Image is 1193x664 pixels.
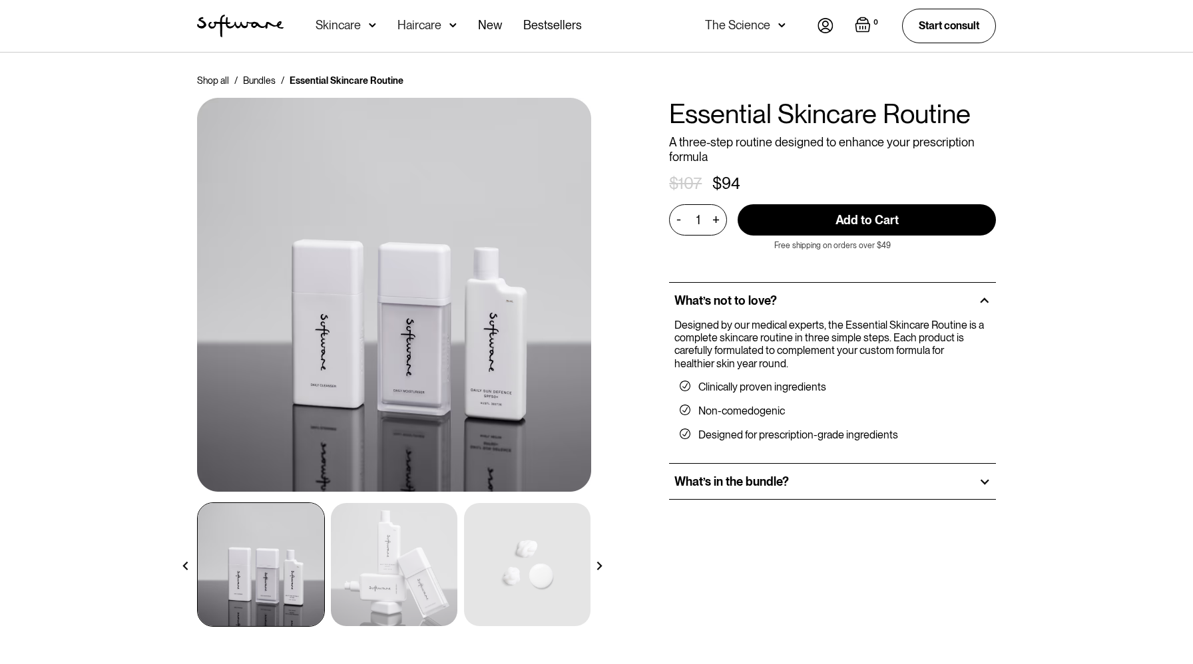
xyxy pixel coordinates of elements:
[778,19,786,32] img: arrow down
[397,19,441,32] div: Haircare
[774,241,891,250] p: Free shipping on orders over $49
[197,15,284,37] img: Software Logo
[712,174,722,194] div: $
[676,212,685,227] div: -
[680,428,985,442] li: Designed for prescription-grade ingredients
[234,74,238,87] div: /
[902,9,996,43] a: Start consult
[281,74,284,87] div: /
[708,212,723,228] div: +
[197,15,284,37] a: home
[674,474,789,489] h2: What’s in the bundle?
[705,19,770,32] div: The Science
[674,319,985,370] p: Designed by our medical experts, the Essential Skincare Routine is a complete skincare routine in...
[669,98,996,130] h1: Essential Skincare Routine
[678,174,702,194] div: 107
[369,19,376,32] img: arrow down
[855,17,881,35] a: Open empty cart
[449,19,457,32] img: arrow down
[871,17,881,29] div: 0
[181,562,190,570] img: arrow left
[674,293,777,308] h2: What’s not to love?
[197,74,229,87] a: Shop all
[669,135,996,164] p: A three-step routine designed to enhance your prescription formula
[738,204,996,236] input: Add to Cart
[680,381,985,394] li: Clinically proven ingredients
[595,562,604,570] img: arrow right
[680,405,985,418] li: Non-comedogenic
[243,74,276,87] a: Bundles
[290,74,403,87] div: Essential Skincare Routine
[316,19,361,32] div: Skincare
[669,174,678,194] div: $
[722,174,740,194] div: 94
